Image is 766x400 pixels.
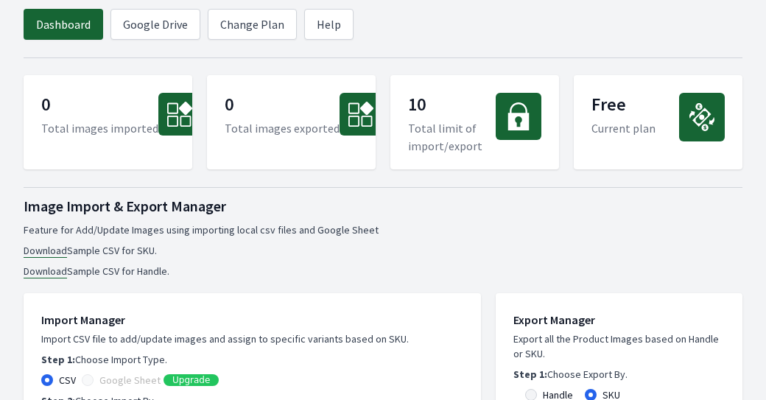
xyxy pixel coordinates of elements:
p: Choose Export By. [513,367,725,382]
p: Total limit of import/export [408,119,496,155]
b: Step 1: [41,353,75,366]
p: 10 [408,93,496,119]
span: Upgrade [172,374,210,386]
a: Google Drive [110,9,200,40]
a: Dashboard [24,9,103,40]
b: Step 1: [513,368,547,381]
a: Help [304,9,354,40]
label: CSV [59,373,76,387]
p: 0 [225,93,340,119]
h1: Export Manager [513,311,725,329]
li: Sample CSV for SKU. [24,243,742,258]
a: Download [24,264,67,278]
p: Import CSV file to add/update images and assign to specific variants based on SKU. [41,331,463,346]
p: Current plan [591,119,656,137]
a: Download [24,244,67,258]
p: Export all the Product Images based on Handle or SKU. [513,331,725,361]
label: Google Sheet [99,373,161,387]
p: Choose Import Type. [41,352,463,367]
li: Sample CSV for Handle. [24,264,742,278]
p: Total images exported [225,119,340,137]
p: Total images imported [41,119,158,137]
h1: Image Import & Export Manager [24,196,742,217]
h1: Import Manager [41,311,463,329]
p: 0 [41,93,158,119]
p: Feature for Add/Update Images using importing local csv files and Google Sheet [24,222,742,237]
a: Change Plan [208,9,297,40]
p: Free [591,93,656,119]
